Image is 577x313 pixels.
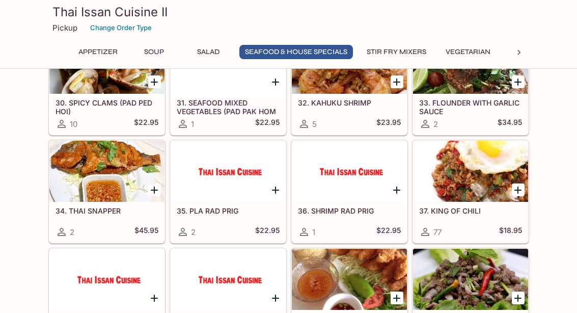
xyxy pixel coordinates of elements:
[170,140,286,243] a: 35. PLA RAD PRIG2$22.95
[291,140,407,243] a: 36. SHRIMP RAD PRIG1$22.95
[433,227,442,237] span: 77
[49,141,164,202] div: 34. THAI SNAPPER
[70,119,77,129] span: 10
[361,45,432,59] button: Stir Fry Mixers
[391,184,403,196] button: Add 36. SHRIMP RAD PRIG
[171,249,286,310] div: 40. FRIED PORK JERKY
[292,33,407,94] div: 32. KAHUKU SHRIMP
[413,33,528,94] div: 33. FLOUNDER WITH GARLIC SAUCE
[499,226,522,238] h5: $18.95
[391,75,403,88] button: Add 32. KAHUKU SHRIMP
[131,45,177,59] button: Soup
[269,292,282,304] button: Add 40. FRIED PORK JERKY
[177,98,280,115] h5: 31. SEAFOOD MIXED VEGETABLES (PAD PAK HOM MID)
[73,45,123,59] button: Appetizer
[413,141,528,202] div: 37. KING OF CHILI
[191,227,196,237] span: 2
[440,45,496,59] button: Vegetarian
[56,98,158,115] h5: 30. SPICY CLAMS (PAD PED HOI)
[52,23,77,33] p: Pickup
[433,119,438,129] span: 2
[134,226,158,238] h5: $45.95
[413,140,529,243] a: 37. KING OF CHILI77$18.95
[298,206,401,215] h5: 36. SHRIMP RAD PRIG
[239,45,353,59] button: Seafood & House Specials
[504,45,550,59] button: Noodles
[86,20,156,36] button: Change Order Type
[148,184,161,196] button: Add 34. THAI SNAPPER
[170,32,286,135] a: 31. SEAFOOD MIXED VEGETABLES (PAD PAK HOM MID)1$22.95
[498,118,522,130] h5: $34.95
[171,33,286,94] div: 31. SEAFOOD MIXED VEGETABLES (PAD PAK HOM MID)
[419,98,522,115] h5: 33. FLOUNDER WITH GARLIC SAUCE
[70,227,74,237] span: 2
[148,75,161,88] button: Add 30. SPICY CLAMS (PAD PED HOI)
[49,249,164,310] div: 38. GARLIC TIGER PRAWNS
[269,75,282,88] button: Add 31. SEAFOOD MIXED VEGETABLES (PAD PAK HOM MID)
[255,226,280,238] h5: $22.95
[56,206,158,215] h5: 34. THAI SNAPPER
[419,206,522,215] h5: 37. KING OF CHILI
[177,206,280,215] h5: 35. PLA RAD PRIG
[512,184,525,196] button: Add 37. KING OF CHILI
[49,140,165,243] a: 34. THAI SNAPPER2$45.95
[376,226,401,238] h5: $22.95
[52,4,525,20] h3: Thai Issan Cuisine II
[191,119,194,129] span: 1
[269,184,282,196] button: Add 35. PLA RAD PRIG
[292,141,407,202] div: 36. SHRIMP RAD PRIG
[148,292,161,304] button: Add 38. GARLIC TIGER PRAWNS
[391,292,403,304] button: Add 41. GARLIC LIME BASA
[312,227,315,237] span: 1
[413,32,529,135] a: 33. FLOUNDER WITH GARLIC SAUCE2$34.95
[512,292,525,304] button: Add 42. LARB
[292,249,407,310] div: 41. GARLIC LIME BASA
[376,118,401,130] h5: $23.95
[49,33,164,94] div: 30. SPICY CLAMS (PAD PED HOI)
[171,141,286,202] div: 35. PLA RAD PRIG
[291,32,407,135] a: 32. KAHUKU SHRIMP5$23.95
[185,45,231,59] button: Salad
[49,32,165,135] a: 30. SPICY CLAMS (PAD PED HOI)10$22.95
[134,118,158,130] h5: $22.95
[512,75,525,88] button: Add 33. FLOUNDER WITH GARLIC SAUCE
[255,118,280,130] h5: $22.95
[413,249,528,310] div: 42. LARB
[298,98,401,107] h5: 32. KAHUKU SHRIMP
[312,119,317,129] span: 5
